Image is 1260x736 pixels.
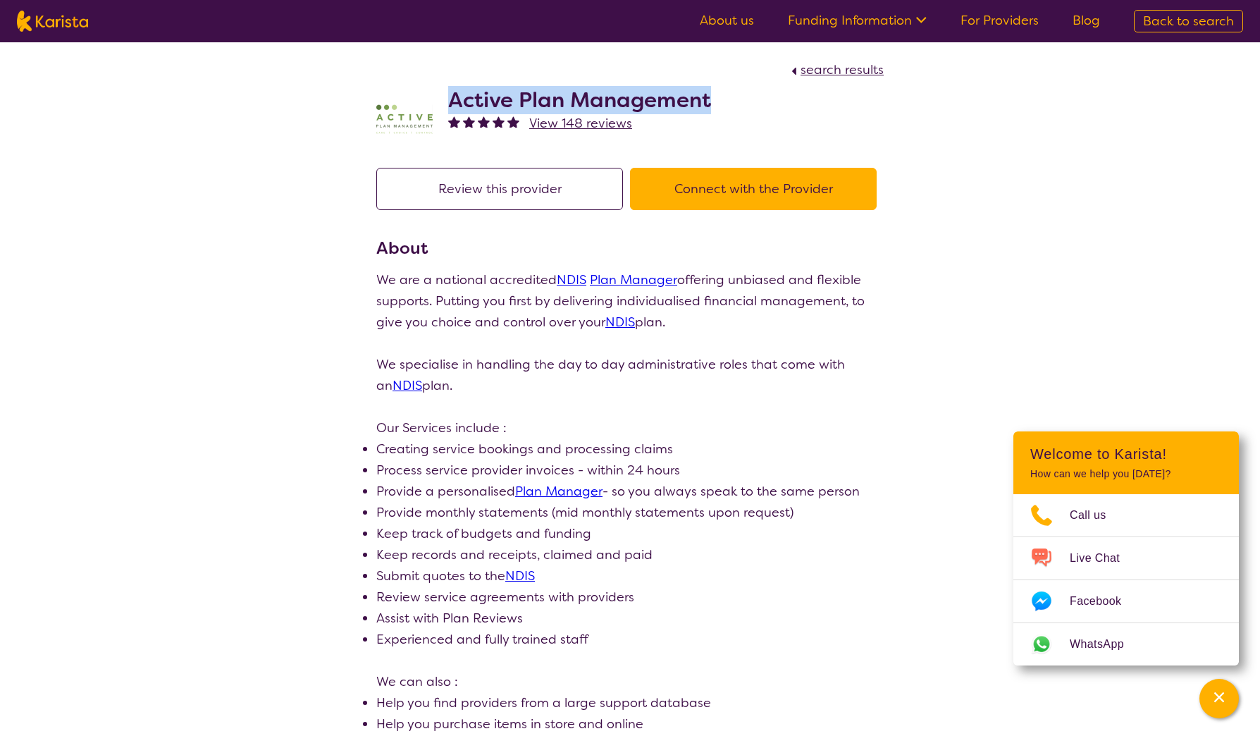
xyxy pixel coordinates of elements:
[1070,505,1123,526] span: Call us
[505,568,535,584] a: NDIS
[376,180,630,197] a: Review this provider
[376,91,433,147] img: pypzb5qm7jexfhutod0x.png
[1070,591,1138,612] span: Facebook
[376,502,884,523] li: Provide monthly statements (mid monthly statements upon request)
[376,438,884,460] li: Creating service bookings and processing claims
[1013,623,1239,666] a: Web link opens in a new tab.
[1073,12,1100,29] a: Blog
[529,115,632,132] span: View 148 reviews
[1070,548,1137,569] span: Live Chat
[376,692,884,713] li: Help you find providers from a large support database
[630,180,884,197] a: Connect with the Provider
[376,168,623,210] button: Review this provider
[1030,446,1222,462] h2: Welcome to Karista!
[529,113,632,134] a: View 148 reviews
[590,271,677,288] a: Plan Manager
[1013,431,1239,666] div: Channel Menu
[376,608,884,629] li: Assist with Plan Reviews
[788,12,927,29] a: Funding Information
[493,116,505,128] img: fullstar
[393,377,422,394] a: NDIS
[376,523,884,544] li: Keep track of budgets and funding
[17,11,88,32] img: Karista logo
[376,481,884,502] li: Provide a personalised - so you always speak to the same person
[605,314,635,331] a: NDIS
[630,168,877,210] button: Connect with the Provider
[1199,679,1239,718] button: Channel Menu
[1070,634,1141,655] span: WhatsApp
[376,629,884,650] li: Experienced and fully trained staff
[448,87,711,113] h2: Active Plan Management
[376,354,884,396] p: We specialise in handling the day to day administrative roles that come with an plan.
[376,671,884,692] p: We can also :
[700,12,754,29] a: About us
[478,116,490,128] img: fullstar
[376,544,884,565] li: Keep records and receipts, claimed and paid
[376,565,884,587] li: Submit quotes to the
[376,460,884,481] li: Process service provider invoices - within 24 hours
[376,587,884,608] li: Review service agreements with providers
[961,12,1039,29] a: For Providers
[376,235,884,261] h3: About
[1013,494,1239,666] ul: Choose channel
[463,116,475,128] img: fullstar
[557,271,586,288] a: NDIS
[376,713,884,735] li: Help you purchase items in store and online
[788,61,884,78] a: search results
[448,116,460,128] img: fullstar
[801,61,884,78] span: search results
[1134,10,1243,32] a: Back to search
[376,269,884,333] p: We are a national accredited offering unbiased and flexible supports. Putting you first by delive...
[1143,13,1234,30] span: Back to search
[1030,468,1222,480] p: How can we help you [DATE]?
[376,417,884,438] p: Our Services include :
[507,116,519,128] img: fullstar
[515,483,603,500] a: Plan Manager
